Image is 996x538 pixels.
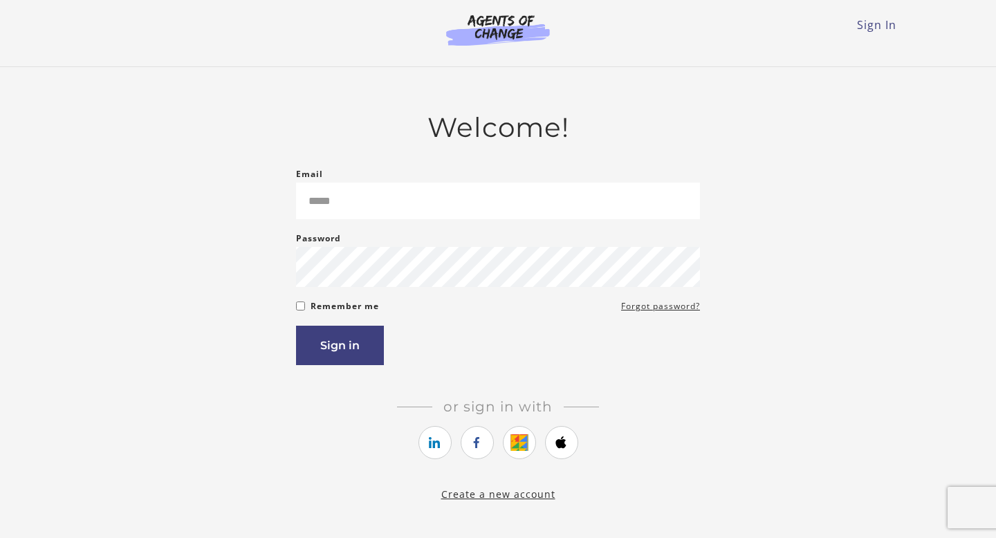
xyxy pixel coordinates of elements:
[461,426,494,459] a: https://courses.thinkific.com/users/auth/facebook?ss%5Breferral%5D=&ss%5Buser_return_to%5D=&ss%5B...
[296,166,323,183] label: Email
[432,14,564,46] img: Agents of Change Logo
[503,426,536,459] a: https://courses.thinkific.com/users/auth/google?ss%5Breferral%5D=&ss%5Buser_return_to%5D=&ss%5Bvi...
[296,230,341,247] label: Password
[418,426,452,459] a: https://courses.thinkific.com/users/auth/linkedin?ss%5Breferral%5D=&ss%5Buser_return_to%5D=&ss%5B...
[441,488,555,501] a: Create a new account
[545,426,578,459] a: https://courses.thinkific.com/users/auth/apple?ss%5Breferral%5D=&ss%5Buser_return_to%5D=&ss%5Bvis...
[432,398,564,415] span: Or sign in with
[296,111,700,144] h2: Welcome!
[857,17,896,33] a: Sign In
[621,298,700,315] a: Forgot password?
[311,298,379,315] label: Remember me
[296,326,384,365] button: Sign in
